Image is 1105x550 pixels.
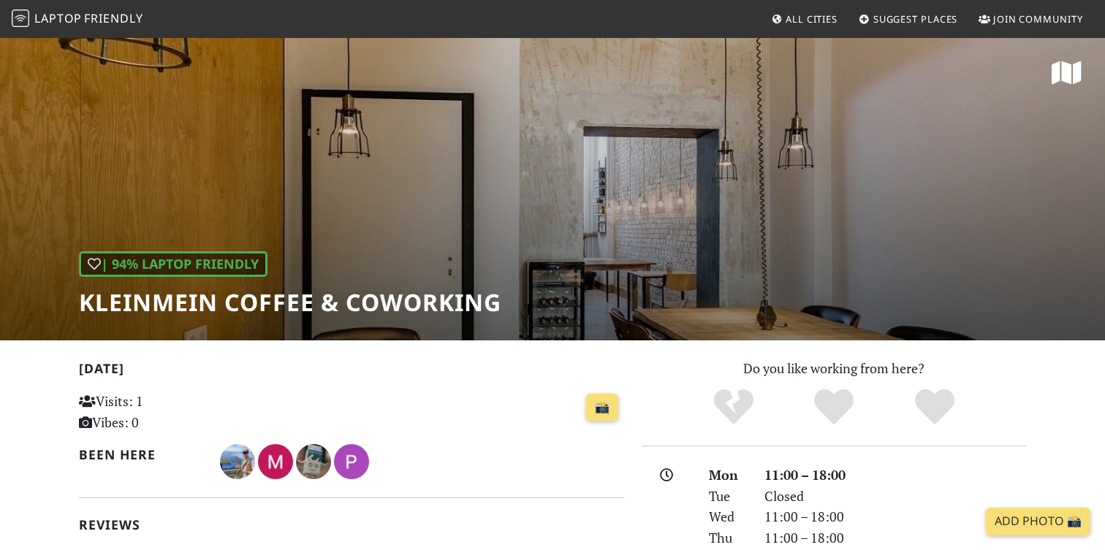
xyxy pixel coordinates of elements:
img: 5279-matthew.jpg [258,444,293,479]
div: 11:00 – 18:00 [756,527,1035,549]
p: Do you like working from here? [642,358,1026,379]
span: Tom T [220,451,258,469]
img: 5810-tom.jpg [220,444,255,479]
div: 11:00 – 18:00 [756,465,1035,486]
span: Laptop [34,10,82,26]
div: Closed [756,486,1035,507]
h1: KleinMein Coffee & Coworking [79,289,501,316]
div: Definitely! [884,387,985,427]
img: 3851-valentina.jpg [296,444,331,479]
a: LaptopFriendly LaptopFriendly [12,7,143,32]
div: Mon [700,465,756,486]
div: Thu [700,527,756,549]
div: Tue [700,486,756,507]
a: 📸 [586,394,618,421]
a: All Cities [765,6,843,32]
h2: Been here [79,447,202,462]
h2: [DATE] [79,361,624,382]
span: Join Community [993,12,1083,26]
h2: Reviews [79,517,624,532]
div: No [683,387,784,427]
span: Friendly [84,10,143,26]
span: Valentina R. [296,451,334,469]
div: Wed [700,506,756,527]
span: Philipp Hoffmann [334,451,369,469]
a: Add Photo 📸 [986,508,1090,535]
div: Yes [783,387,884,427]
img: 2935-philipp.jpg [334,444,369,479]
a: Join Community [973,6,1089,32]
img: LaptopFriendly [12,9,29,27]
span: Matthew Jonat [258,451,296,469]
span: Suggest Places [873,12,958,26]
div: 11:00 – 18:00 [756,506,1035,527]
div: | 94% Laptop Friendly [79,251,267,277]
p: Visits: 1 Vibes: 0 [79,391,249,433]
span: All Cities [786,12,838,26]
a: Suggest Places [853,6,964,32]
